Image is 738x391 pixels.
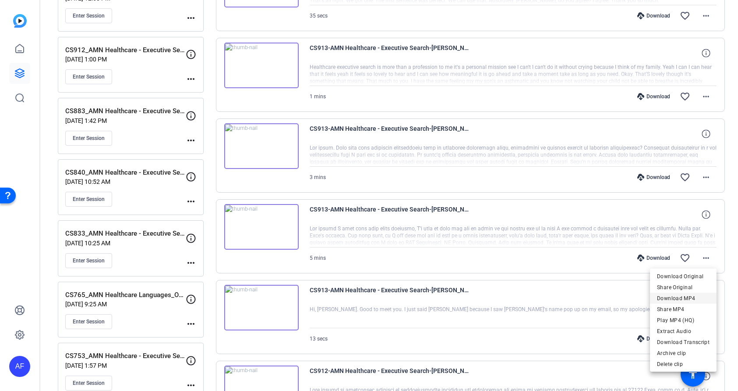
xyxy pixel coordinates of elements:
[657,359,710,369] span: Delete clip
[657,315,710,326] span: Play MP4 (HQ)
[657,282,710,293] span: Share Original
[657,326,710,337] span: Extract Audio
[657,337,710,348] span: Download Transcript
[657,271,710,282] span: Download Original
[657,293,710,304] span: Download MP4
[657,348,710,359] span: Archive clip
[657,304,710,315] span: Share MP4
